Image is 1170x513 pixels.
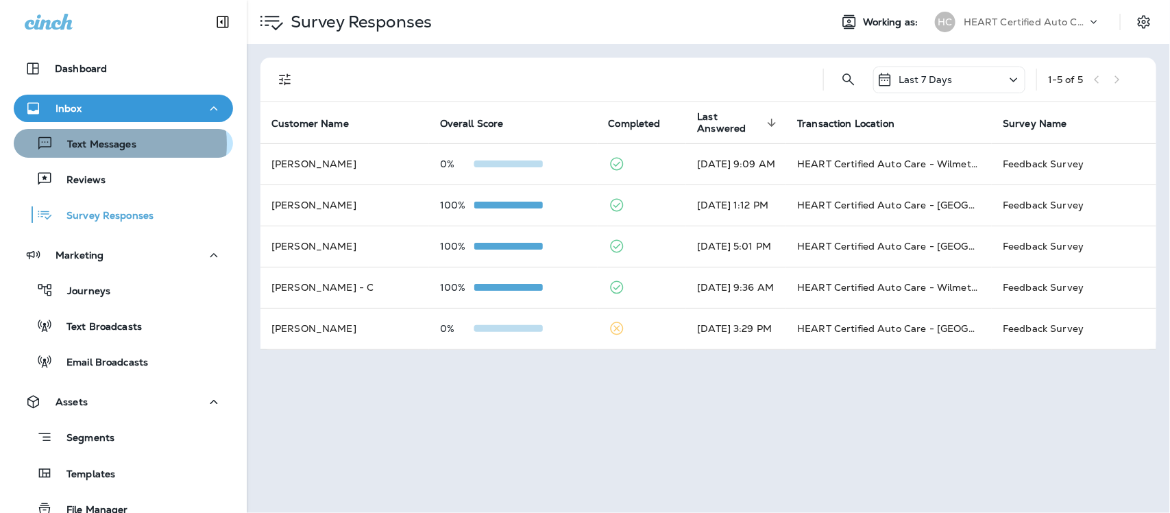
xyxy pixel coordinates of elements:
p: 100% [440,282,474,293]
td: [PERSON_NAME] [260,143,429,184]
td: Feedback Survey [992,143,1156,184]
button: Search Survey Responses [835,66,862,93]
button: Filters [271,66,299,93]
p: HEART Certified Auto Care [964,16,1087,27]
button: Text Messages [14,129,233,158]
button: Inbox [14,95,233,122]
p: Marketing [56,250,103,261]
button: Collapse Sidebar [204,8,242,36]
p: 100% [440,200,474,211]
p: 0% [440,323,474,334]
p: Segments [53,432,114,446]
p: Text Messages [53,139,136,152]
td: [DATE] 9:09 AM [686,143,786,184]
p: Templates [53,468,115,481]
button: Settings [1132,10,1156,34]
span: Last Answered [697,111,763,134]
span: Completed [609,117,679,130]
p: Survey Responses [285,12,432,32]
span: Overall Score [440,117,522,130]
button: Assets [14,388,233,416]
td: [DATE] 3:29 PM [686,308,786,349]
p: Inbox [56,103,82,114]
span: Transaction Location [797,118,894,130]
td: [DATE] 1:12 PM [686,184,786,226]
td: HEART Certified Auto Care - [GEOGRAPHIC_DATA] [786,226,992,267]
p: Text Broadcasts [53,321,142,334]
td: Feedback Survey [992,184,1156,226]
button: Reviews [14,165,233,193]
span: Overall Score [440,118,504,130]
button: Email Broadcasts [14,347,233,376]
td: Feedback Survey [992,226,1156,267]
span: Customer Name [271,118,349,130]
td: Feedback Survey [992,308,1156,349]
p: Email Broadcasts [53,357,148,370]
p: Assets [56,396,88,407]
td: HEART Certified Auto Care - Wilmette [786,267,992,308]
span: Working as: [863,16,921,28]
button: Text Broadcasts [14,311,233,340]
span: Survey Name [1003,117,1085,130]
button: Segments [14,422,233,452]
td: [PERSON_NAME] - C [260,267,429,308]
div: HC [935,12,955,32]
span: Customer Name [271,117,367,130]
p: Reviews [53,174,106,187]
td: [PERSON_NAME] [260,184,429,226]
button: Journeys [14,276,233,305]
span: Survey Name [1003,118,1067,130]
button: Survey Responses [14,200,233,229]
td: HEART Certified Auto Care - [GEOGRAPHIC_DATA] [786,184,992,226]
button: Templates [14,459,233,488]
p: Last 7 Days [899,74,953,85]
span: Last Answered [697,111,781,134]
p: Dashboard [55,63,107,74]
td: HEART Certified Auto Care - [GEOGRAPHIC_DATA] [786,308,992,349]
td: [DATE] 5:01 PM [686,226,786,267]
span: Transaction Location [797,117,912,130]
button: Dashboard [14,55,233,82]
p: 0% [440,158,474,169]
td: [PERSON_NAME] [260,308,429,349]
div: 1 - 5 of 5 [1048,74,1083,85]
span: Completed [609,118,661,130]
p: Survey Responses [53,210,154,223]
td: [PERSON_NAME] [260,226,429,267]
td: Feedback Survey [992,267,1156,308]
td: [DATE] 9:36 AM [686,267,786,308]
button: Marketing [14,241,233,269]
td: HEART Certified Auto Care - Wilmette [786,143,992,184]
p: Journeys [53,285,110,298]
p: 100% [440,241,474,252]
